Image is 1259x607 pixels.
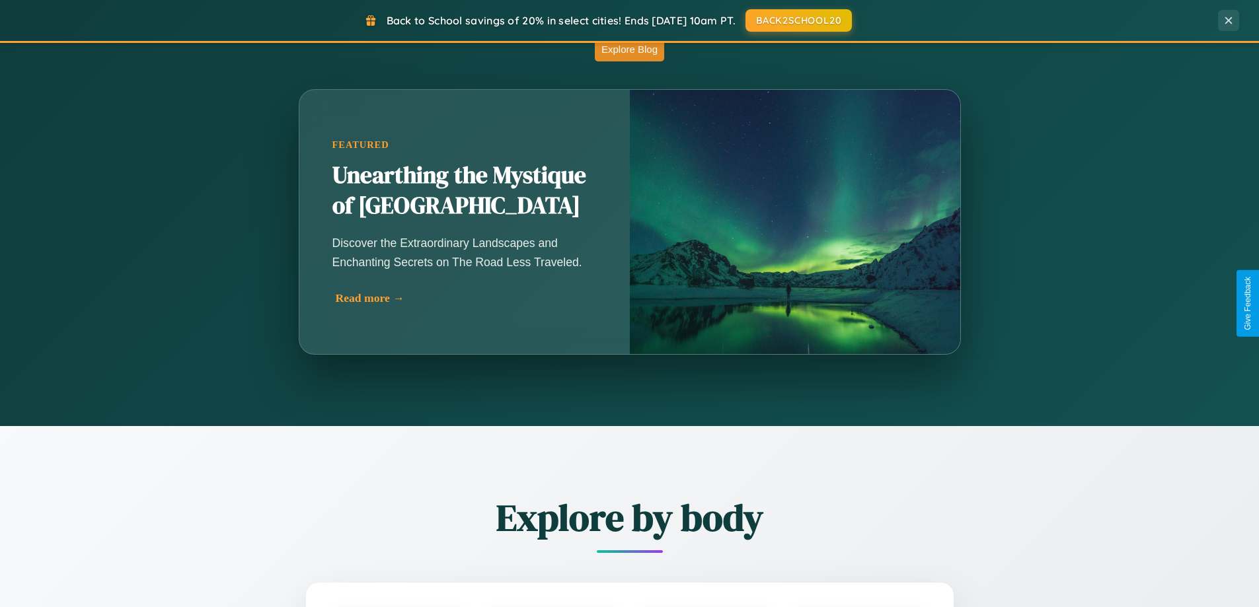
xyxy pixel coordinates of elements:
[336,291,600,305] div: Read more →
[332,139,597,151] div: Featured
[332,161,597,221] h2: Unearthing the Mystique of [GEOGRAPHIC_DATA]
[1243,277,1252,330] div: Give Feedback
[233,492,1026,543] h2: Explore by body
[332,234,597,271] p: Discover the Extraordinary Landscapes and Enchanting Secrets on The Road Less Traveled.
[745,9,852,32] button: BACK2SCHOOL20
[387,14,736,27] span: Back to School savings of 20% in select cities! Ends [DATE] 10am PT.
[595,37,664,61] button: Explore Blog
